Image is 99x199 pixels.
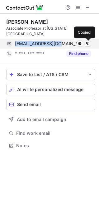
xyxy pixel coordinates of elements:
img: ContactOut v5.3.10 [6,4,44,11]
button: AI write personalized message [6,84,95,95]
span: [EMAIL_ADDRESS][DOMAIN_NAME] [15,41,86,46]
button: Find work email [6,129,95,138]
button: Notes [6,141,95,150]
button: Send email [6,99,95,110]
span: Add to email campaign [17,117,66,122]
div: Associate Professor at [US_STATE][GEOGRAPHIC_DATA] [6,26,95,37]
button: Add to email campaign [6,114,95,125]
button: Reveal Button [66,51,91,57]
div: [PERSON_NAME] [6,19,48,25]
span: AI write personalized message [17,87,83,92]
button: save-profile-one-click [6,69,95,80]
div: Save to List / ATS / CRM [17,72,84,77]
span: Find work email [16,130,93,136]
span: Notes [16,143,93,148]
span: Send email [17,102,41,107]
